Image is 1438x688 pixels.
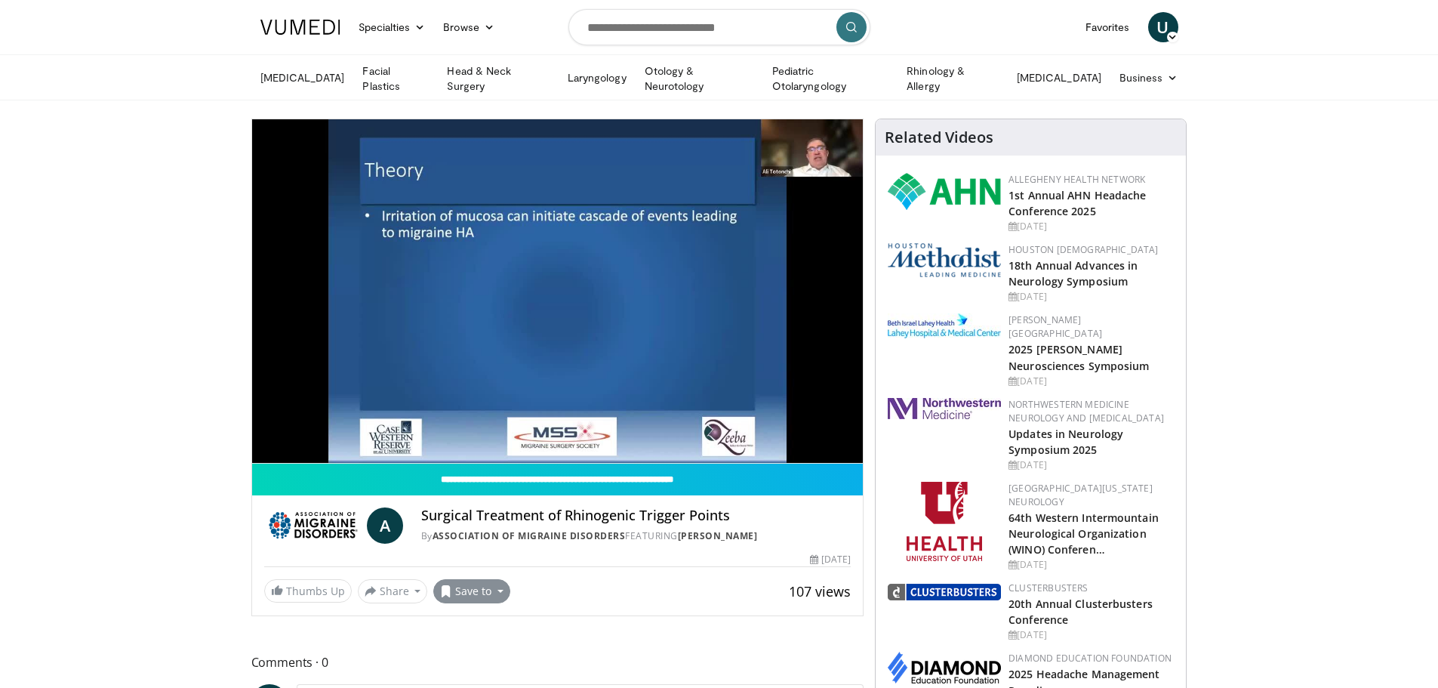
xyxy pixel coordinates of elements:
a: 64th Western Intermountain Neurological Organization (WINO) Conferen… [1008,511,1159,557]
a: Rhinology & Allergy [898,63,1008,94]
a: Clusterbusters [1008,582,1088,594]
img: 2a462fb6-9365-492a-ac79-3166a6f924d8.png.150x105_q85_autocrop_double_scale_upscale_version-0.2.jpg [888,398,1001,419]
a: Allegheny Health Network [1008,173,1145,186]
a: U [1148,12,1178,42]
img: d3be30b6-fe2b-4f13-a5b4-eba975d75fdd.png.150x105_q85_autocrop_double_scale_upscale_version-0.2.png [888,584,1001,600]
a: Laryngology [559,63,636,93]
a: Updates in Neurology Symposium 2025 [1008,427,1123,457]
a: Diamond Education Foundation [1008,652,1172,665]
div: [DATE] [1008,290,1174,304]
a: Facial Plastics [353,63,438,94]
button: Share [358,579,428,603]
a: Specialties [349,12,435,42]
h4: Surgical Treatment of Rhinogenic Trigger Points [421,508,851,524]
a: Head & Neck Surgery [438,63,558,94]
img: d0406666-9e5f-4b94-941b-f1257ac5ccaf.png.150x105_q85_autocrop_double_scale_upscale_version-0.2.png [888,652,1001,683]
a: [GEOGRAPHIC_DATA][US_STATE] Neurology [1008,482,1153,508]
img: 5e4488cc-e109-4a4e-9fd9-73bb9237ee91.png.150x105_q85_autocrop_double_scale_upscale_version-0.2.png [888,243,1001,277]
a: Otology & Neurotology [636,63,763,94]
a: [PERSON_NAME][GEOGRAPHIC_DATA] [1008,313,1102,340]
img: 628ffacf-ddeb-4409-8647-b4d1102df243.png.150x105_q85_autocrop_double_scale_upscale_version-0.2.png [888,173,1001,210]
div: [DATE] [1008,375,1174,388]
a: 20th Annual Clusterbusters Conference [1008,597,1153,627]
a: Favorites [1076,12,1139,42]
h4: Related Videos [885,128,993,147]
img: Association of Migraine Disorders [264,508,361,544]
span: 107 views [789,582,851,600]
input: Search topics, interventions [568,9,870,45]
a: [PERSON_NAME] [678,529,758,542]
video-js: Video Player [252,119,864,464]
a: Association of Migraine Disorders [433,529,626,542]
div: [DATE] [1008,220,1174,233]
a: A [367,508,403,544]
span: Comments 0 [251,653,864,672]
a: Northwestern Medicine Neurology and [MEDICAL_DATA] [1008,398,1164,424]
div: [DATE] [1008,628,1174,642]
a: Browse [434,12,503,42]
img: e7977282-282c-4444-820d-7cc2733560fd.jpg.150x105_q85_autocrop_double_scale_upscale_version-0.2.jpg [888,313,1001,338]
a: Thumbs Up [264,579,352,603]
a: Houston [DEMOGRAPHIC_DATA] [1008,243,1158,256]
a: Business [1110,63,1187,93]
a: 1st Annual AHN Headache Conference 2025 [1008,188,1146,218]
a: Pediatric Otolaryngology [763,63,898,94]
a: [MEDICAL_DATA] [251,63,354,93]
div: By FEATURING [421,529,851,543]
button: Save to [433,579,510,603]
a: [MEDICAL_DATA] [1008,63,1110,93]
img: f6362829-b0a3-407d-a044-59546adfd345.png.150x105_q85_autocrop_double_scale_upscale_version-0.2.png [907,482,982,561]
div: [DATE] [1008,458,1174,472]
a: 18th Annual Advances in Neurology Symposium [1008,258,1138,288]
a: 2025 [PERSON_NAME] Neurosciences Symposium [1008,342,1149,372]
div: [DATE] [1008,558,1174,572]
img: VuMedi Logo [260,20,340,35]
div: [DATE] [810,553,851,566]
